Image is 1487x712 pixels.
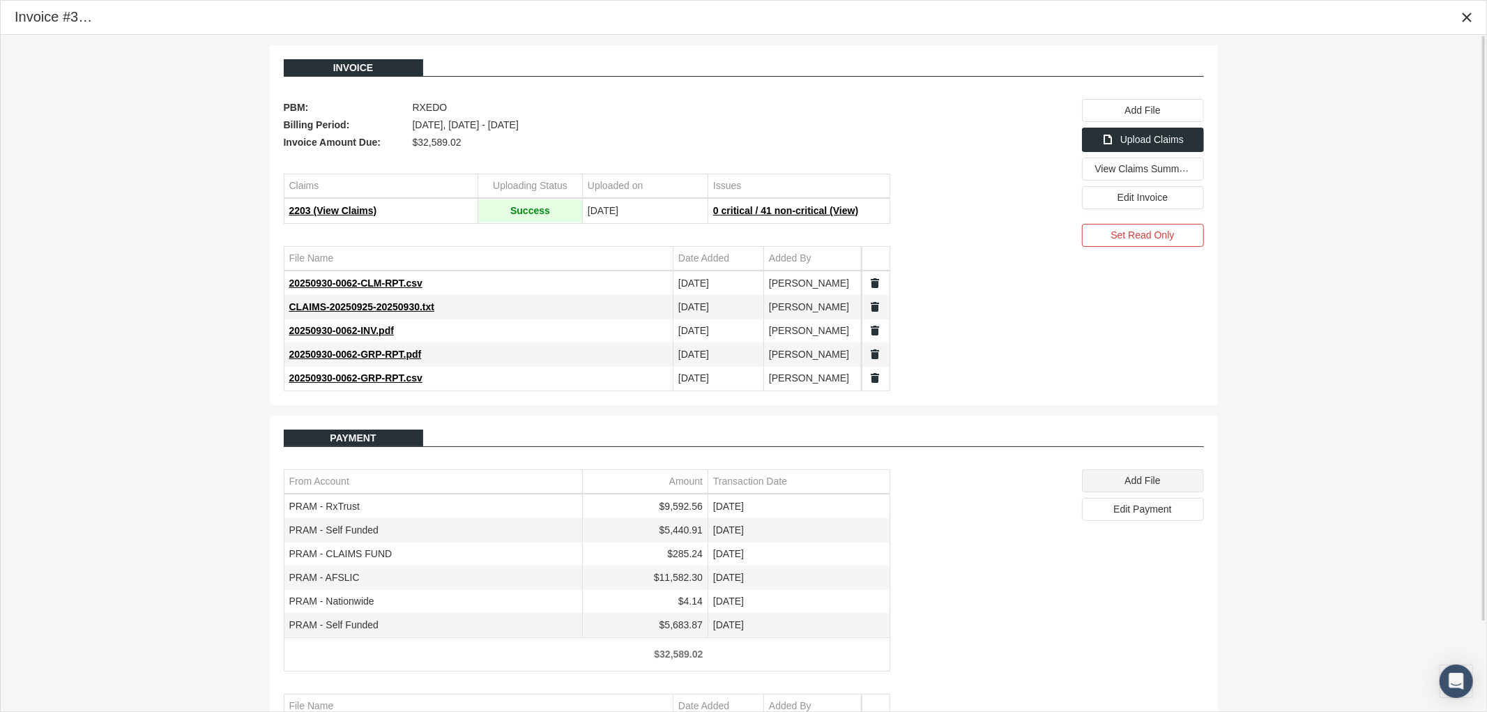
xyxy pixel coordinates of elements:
[583,470,708,494] td: Column Amount
[713,205,858,216] span: 0 critical / 41 non-critical (View)
[583,590,708,614] td: $4.14
[284,246,890,391] div: Data grid
[1082,99,1204,122] div: Add File
[764,319,862,343] td: [PERSON_NAME]
[1118,192,1168,203] span: Edit Invoice
[869,348,882,361] a: Split
[284,174,890,224] div: Data grid
[284,470,583,494] td: Column From Account
[1082,469,1204,492] div: Add File
[284,99,406,116] span: PBM:
[708,519,890,543] td: [DATE]
[1082,128,1204,152] div: Upload Claims
[289,252,334,265] div: File Name
[588,648,703,661] div: $32,589.02
[869,324,882,337] a: Split
[284,247,673,271] td: Column File Name
[583,495,708,519] td: $9,592.56
[289,349,422,360] span: 20250930-0062-GRP-RPT.pdf
[869,277,882,289] a: Split
[588,179,643,192] div: Uploaded on
[289,325,394,336] span: 20250930-0062-INV.pdf
[284,134,406,151] span: Invoice Amount Due:
[478,199,583,223] td: Success
[284,614,583,637] td: PRAM - Self Funded
[330,432,376,444] span: Payment
[1111,229,1174,241] span: Set Read Only
[413,99,448,116] span: RXEDO
[1454,5,1479,30] div: Close
[583,566,708,590] td: $11,582.30
[764,247,862,271] td: Column Added By
[764,272,862,296] td: [PERSON_NAME]
[284,469,890,672] div: Data grid
[1120,134,1184,145] span: Upload Claims
[284,566,583,590] td: PRAM - AFSLIC
[583,199,708,223] td: [DATE]
[1124,475,1160,486] span: Add File
[708,174,890,198] td: Column Issues
[583,174,708,198] td: Column Uploaded on
[284,495,583,519] td: PRAM - RxTrust
[869,372,882,384] a: Split
[289,475,349,488] div: From Account
[15,8,93,26] div: Invoice #326
[708,543,890,566] td: [DATE]
[708,495,890,519] td: [DATE]
[764,367,862,391] td: [PERSON_NAME]
[1082,224,1204,247] div: Set Read Only
[673,272,764,296] td: [DATE]
[1082,158,1204,181] div: View Claims Summary
[284,174,478,198] td: Column Claims
[678,252,729,265] div: Date Added
[289,372,422,384] span: 20250930-0062-GRP-RPT.csv
[708,566,890,590] td: [DATE]
[413,134,462,151] span: $32,589.02
[289,278,422,289] span: 20250930-0062-CLM-RPT.csv
[284,116,406,134] span: Billing Period:
[284,543,583,566] td: PRAM - CLAIMS FUND
[1113,503,1171,515] span: Edit Payment
[289,205,377,216] span: 2203 (View Claims)
[1095,162,1194,174] span: View Claims Summary
[284,519,583,543] td: PRAM - Self Funded
[713,475,787,488] div: Transaction Date
[583,614,708,637] td: $5,683.87
[1440,665,1473,698] div: Open Intercom Messenger
[708,590,890,614] td: [DATE]
[583,519,708,543] td: $5,440.91
[284,590,583,614] td: PRAM - Nationwide
[713,179,741,192] div: Issues
[869,301,882,313] a: Split
[493,179,567,192] div: Uploading Status
[289,301,435,312] span: CLAIMS-20250925-20250930.txt
[764,296,862,319] td: [PERSON_NAME]
[708,470,890,494] td: Column Transaction Date
[673,319,764,343] td: [DATE]
[333,62,374,73] span: Invoice
[764,343,862,367] td: [PERSON_NAME]
[673,247,764,271] td: Column Date Added
[1082,186,1204,209] div: Edit Invoice
[673,343,764,367] td: [DATE]
[708,614,890,637] td: [DATE]
[478,174,583,198] td: Column Uploading Status
[669,475,703,488] div: Amount
[1082,498,1204,521] div: Edit Payment
[583,543,708,566] td: $285.24
[769,252,811,265] div: Added By
[289,179,319,192] div: Claims
[673,367,764,391] td: [DATE]
[413,116,519,134] span: [DATE], [DATE] - [DATE]
[673,296,764,319] td: [DATE]
[1124,105,1160,116] span: Add File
